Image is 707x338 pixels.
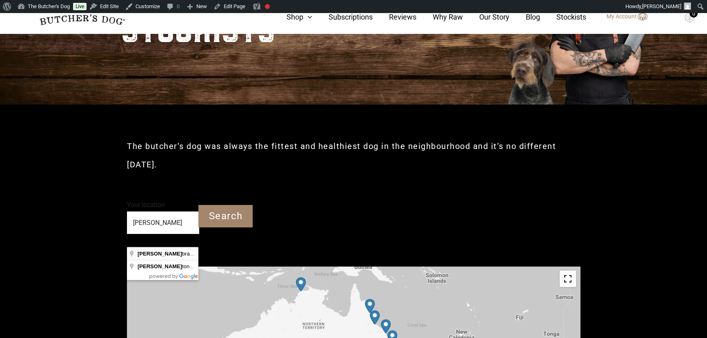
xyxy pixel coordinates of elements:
input: Search [198,205,253,227]
div: Petbarn – Townsville Duckworth [367,307,383,328]
span: brae [138,251,194,257]
span: ton [138,263,191,269]
div: Petbarn – Cairns [362,296,378,316]
a: Live [73,3,87,10]
span: [PERSON_NAME] [138,263,182,269]
div: Aussie Pooch [293,274,309,295]
div: 0 [689,9,698,18]
a: Our Story [463,11,509,22]
button: Toggle fullscreen view [560,271,576,287]
span: VIC [191,264,198,269]
div: Focus keyphrase not set [265,4,270,9]
span: [PERSON_NAME] [642,3,681,9]
div: Petbarn – Mackay [378,316,394,337]
a: Shop [270,11,312,22]
a: Stockists [540,11,586,22]
a: Reviews [373,11,416,22]
h2: The butcher’s dog was always the fittest and healthiest dog in the neighbourhood and it’s no diff... [127,137,580,174]
a: My Account [598,12,647,22]
img: TBD_Cart-Empty.png [685,12,695,23]
a: Blog [509,11,540,22]
a: Why Raw [416,11,463,22]
a: Subscriptions [312,11,373,22]
span: [PERSON_NAME] [138,251,182,257]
